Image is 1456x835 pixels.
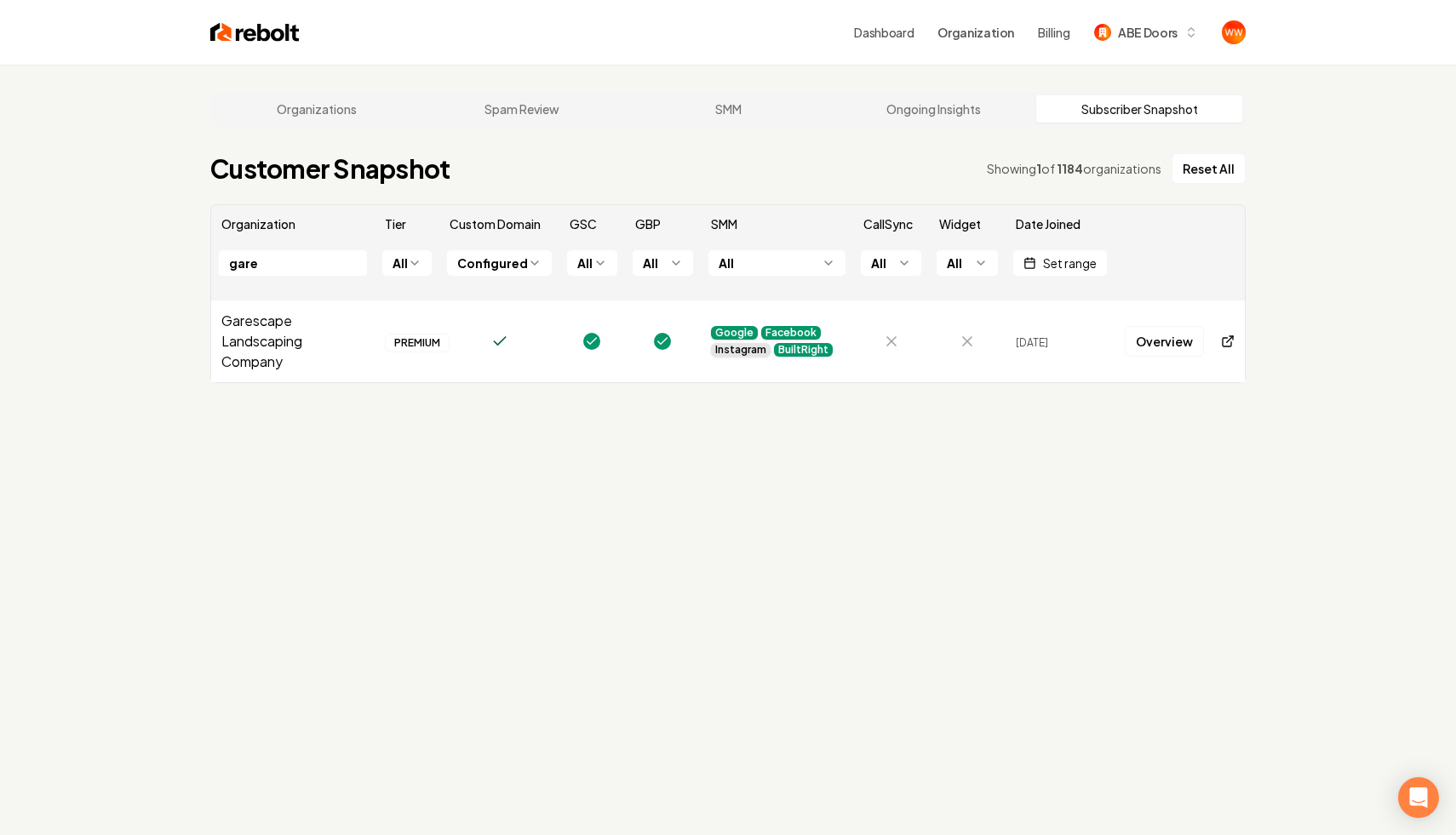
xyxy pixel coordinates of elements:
[1038,24,1070,41] button: Billing
[385,334,450,352] div: PREMIUM
[1125,326,1204,357] a: Overview
[701,205,853,243] th: SMM
[1222,20,1246,44] img: Will Wallace
[210,20,300,44] img: Rebolt Logo
[1036,161,1041,176] span: 1
[439,205,559,243] th: Custom Domain
[761,326,821,340] div: Facebook
[774,343,833,357] div: BuiltRight
[219,250,367,276] input: Filter org name
[375,205,440,243] th: Tier
[1118,24,1178,42] span: ABE Doors
[987,160,1161,177] div: Showing of organizations
[1012,249,1108,277] button: Set range
[854,24,914,41] a: Dashboard
[1043,255,1097,272] span: Set range
[711,326,758,340] div: Google
[711,343,771,357] div: Instagram
[1222,20,1246,44] button: Open user button
[1398,777,1439,818] div: Open Intercom Messenger
[210,153,450,184] h1: Customer Snapshot
[1036,95,1242,123] a: Subscriber Snapshot
[420,95,626,123] a: Spam Review
[831,95,1037,123] a: Ongoing Insights
[1006,205,1115,243] th: Date Joined
[853,205,929,243] th: CallSync
[1016,336,1048,349] span: [DATE]
[211,300,375,382] td: Garescape Landscaping Company
[625,95,831,123] a: SMM
[1057,161,1083,176] span: 1184
[625,205,701,243] th: GBP
[1094,24,1111,41] img: ABE Doors
[1172,153,1246,184] button: Reset All
[214,95,420,123] a: Organizations
[559,205,625,243] th: GSC
[927,17,1024,48] button: Organization
[929,205,1005,243] th: Widget
[211,205,375,243] th: Organization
